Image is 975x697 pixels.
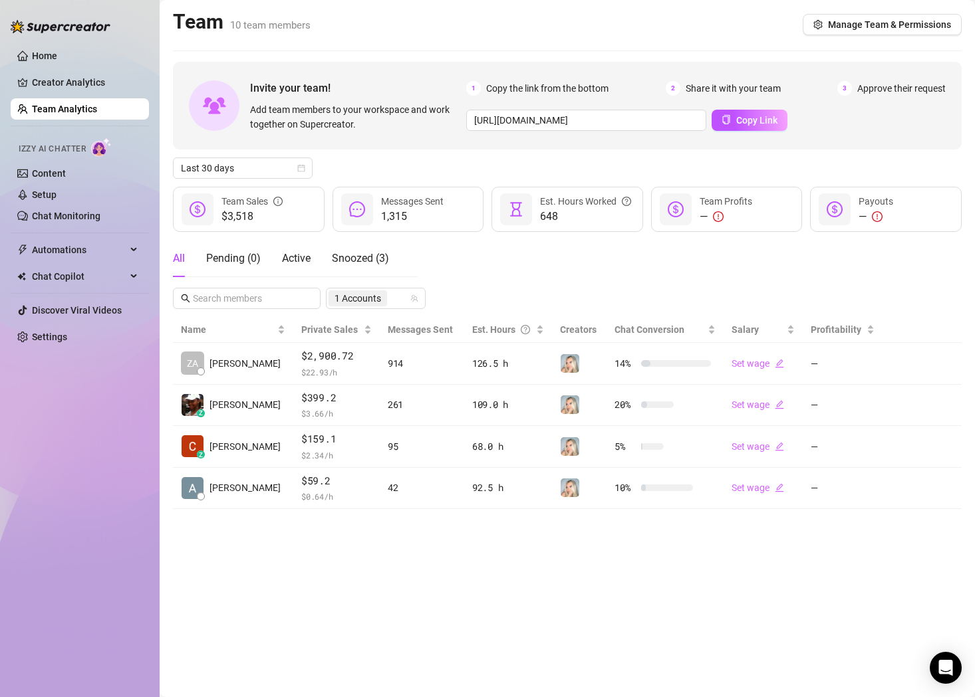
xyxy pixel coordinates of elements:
div: 68.0 h [472,439,544,454]
span: 1 Accounts [329,290,387,306]
button: Copy Link [712,110,787,131]
span: 648 [540,209,631,225]
div: 95 [388,439,456,454]
a: Set wageedit [732,399,784,410]
span: info-circle [273,194,283,209]
span: Approve their request [857,81,946,96]
span: Last 30 days [181,158,305,178]
span: $59.2 [301,473,372,489]
span: edit [775,359,784,368]
a: Set wageedit [732,482,784,493]
div: Team Sales [221,194,283,209]
img: Ari Kirk [182,394,204,416]
span: 10 team members [230,19,311,31]
span: ZA [187,356,198,371]
a: Set wageedit [732,358,784,369]
span: hourglass [508,201,524,217]
a: Creator Analytics [32,72,138,93]
span: Add team members to your workspace and work together on Supercreator. [250,102,461,132]
span: 2 [666,81,680,96]
div: z [197,450,205,458]
td: — [803,385,883,427]
span: 1 [466,81,481,96]
span: Active [282,252,311,264]
div: Est. Hours Worked [540,194,631,209]
span: Manage Team & Permissions [828,19,951,30]
span: 3 [837,81,852,96]
div: 109.0 h [472,397,544,412]
span: setting [813,20,823,29]
span: Profitability [811,324,861,335]
div: 42 [388,480,456,495]
div: 126.5 h [472,356,544,371]
div: 914 [388,356,456,371]
td: — [803,343,883,385]
img: Alyssa Reuse [182,477,204,499]
div: Pending ( 0 ) [206,250,261,266]
img: Megan [561,437,579,456]
img: Chat Copilot [17,272,26,281]
th: Name [173,317,293,343]
img: Ciara Birley [182,435,204,457]
span: edit [775,400,784,409]
span: 1 Accounts [335,291,381,306]
span: Salary [732,324,759,335]
span: 10 % [615,480,636,495]
img: Megan [561,478,579,497]
span: thunderbolt [17,245,28,255]
div: All [173,250,185,266]
button: Manage Team & Permissions [803,14,962,35]
a: Team Analytics [32,104,97,114]
a: Discover Viral Videos [32,305,122,316]
td: — [803,468,883,510]
span: exclamation-circle [713,211,724,222]
span: 5 % [615,439,636,454]
span: copy [722,115,731,124]
a: Setup [32,189,57,200]
span: Izzy AI Chatter [19,143,86,155]
span: Private Sales [301,324,358,335]
span: edit [775,442,784,451]
span: question-circle [521,322,530,337]
span: dollar-circle [668,201,684,217]
span: Chat Copilot [32,266,126,287]
a: Settings [32,332,67,342]
span: exclamation-circle [872,211,883,222]
img: Megan [561,395,579,414]
div: Est. Hours [472,322,533,337]
span: $2,900.72 [301,348,372,364]
span: Snoozed ( 3 ) [332,252,389,264]
a: Home [32,50,57,61]
span: dollar-circle [827,201,843,217]
span: search [181,294,190,303]
span: $ 2.34 /h [301,448,372,462]
span: message [349,201,365,217]
div: — [700,209,752,225]
span: [PERSON_NAME] [209,439,281,454]
span: $159.1 [301,431,372,447]
th: Creators [552,317,607,343]
span: [PERSON_NAME] [209,356,281,371]
span: Share it with your team [686,81,781,96]
span: 1,315 [381,209,444,225]
span: Messages Sent [381,196,444,207]
span: Copy the link from the bottom [486,81,609,96]
span: $399.2 [301,390,372,406]
span: Name [181,322,275,337]
input: Search members [193,291,302,306]
span: edit [775,483,784,492]
h2: Team [173,9,311,35]
span: dollar-circle [190,201,206,217]
span: Invite your team! [250,80,466,96]
span: $ 0.64 /h [301,490,372,503]
div: 92.5 h [472,480,544,495]
span: Automations [32,239,126,260]
div: 261 [388,397,456,412]
span: calendar [297,164,305,172]
span: Chat Conversion [615,324,684,335]
span: Copy Link [736,115,777,126]
a: Content [32,168,66,179]
img: Megan [561,354,579,373]
span: $3,518 [221,209,283,225]
img: logo-BBDzfeDw.svg [11,20,110,33]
